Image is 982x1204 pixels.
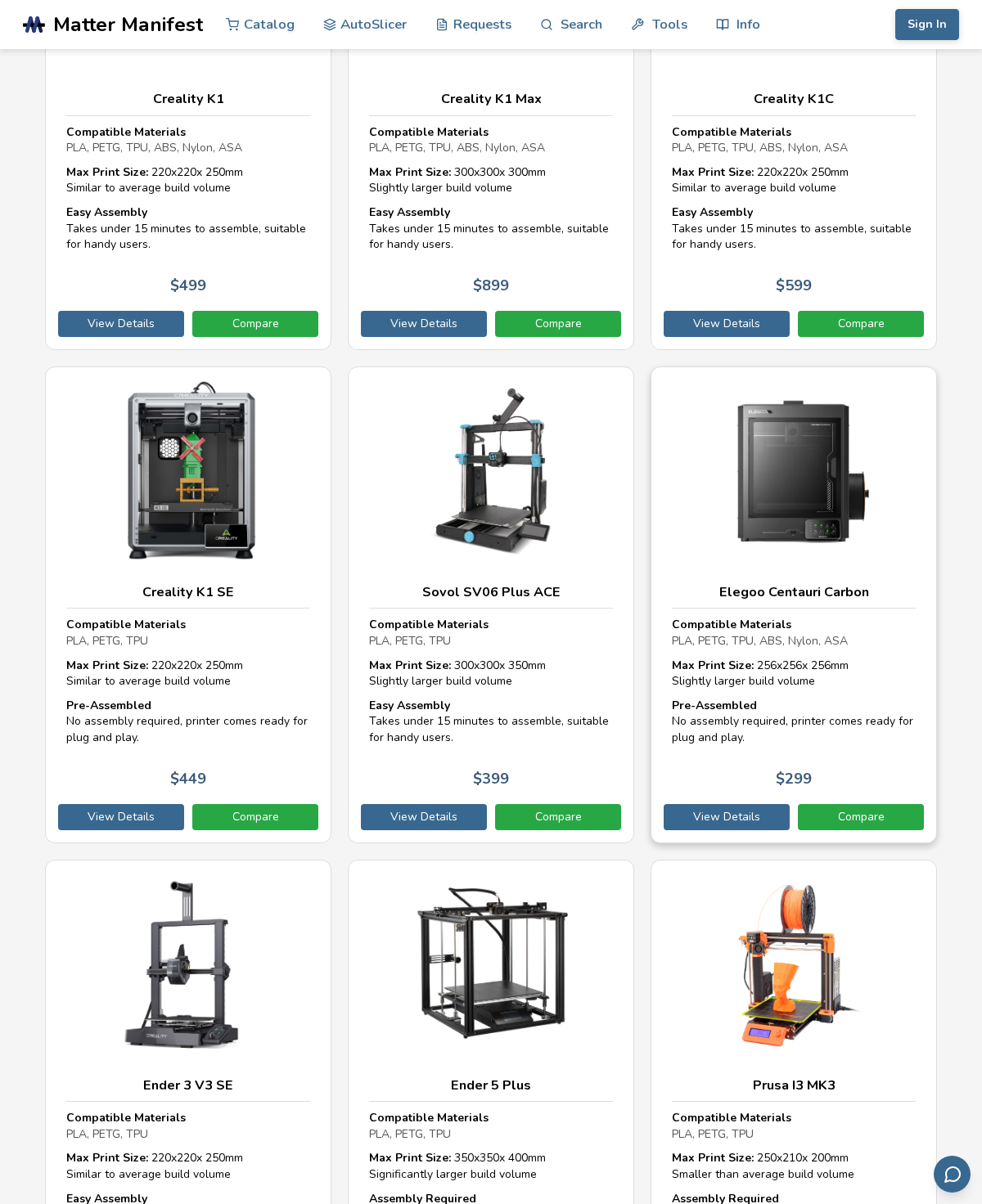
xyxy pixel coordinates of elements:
a: View Details [58,311,184,337]
button: Send feedback via email [934,1156,971,1193]
span: PLA, PETG, TPU [66,1126,148,1142]
h3: Elegoo Centauri Carbon [672,584,916,600]
strong: Compatible Materials [369,617,489,632]
h3: Ender 3 V3 SE [66,1077,310,1094]
span: PLA, PETG, TPU [66,633,148,649]
a: View Details [58,804,184,830]
strong: Max Print Size: [672,164,754,180]
a: Compare [495,804,621,830]
div: Takes under 15 minutes to assemble, suitable for handy users. [672,204,916,253]
strong: Easy Assembly [369,698,450,713]
strong: Max Print Size: [66,164,148,180]
strong: Easy Assembly [369,204,450,220]
strong: Compatible Materials [66,617,186,632]
div: 256 x 256 x 256 mm Slightly larger build volume [672,658,916,690]
p: $ 399 [473,770,509,788]
p: $ 449 [170,770,206,788]
a: Compare [192,311,318,337]
strong: Max Print Size: [369,164,451,180]
a: Compare [798,311,924,337]
div: 300 x 300 x 300 mm Slightly larger build volume [369,164,613,196]
div: Takes under 15 minutes to assemble, suitable for handy users. [369,204,613,253]
h3: Ender 5 Plus [369,1077,613,1094]
div: 220 x 220 x 250 mm Similar to average build volume [66,164,310,196]
a: Compare [192,804,318,830]
strong: Pre-Assembled [66,698,151,713]
a: Compare [798,804,924,830]
h3: Creality K1 Max [369,91,613,107]
span: PLA, PETG, TPU, ABS, Nylon, ASA [672,140,848,155]
div: 350 x 350 x 400 mm Significantly larger build volume [369,1150,613,1182]
strong: Easy Assembly [672,204,753,220]
h3: Creality K1C [672,91,916,107]
strong: Max Print Size: [672,658,754,673]
p: $ 499 [170,277,206,294]
span: PLA, PETG, TPU [369,1126,451,1142]
div: 220 x 220 x 250 mm Similar to average build volume [66,1150,310,1182]
div: Takes under 15 minutes to assemble, suitable for handy users. [66,204,310,253]
p: $ 899 [473,277,509,294]
span: PLA, PETG, TPU, ABS, Nylon, ASA [66,140,242,155]
span: PLA, PETG, TPU, ABS, Nylon, ASA [672,633,848,649]
strong: Compatible Materials [672,124,791,140]
p: $ 599 [776,277,812,294]
h3: Prusa I3 MK3 [672,1077,916,1094]
strong: Max Print Size: [672,1150,754,1166]
h3: Creality K1 SE [66,584,310,600]
p: $ 299 [776,770,812,788]
strong: Easy Assembly [66,204,147,220]
div: 220 x 220 x 250 mm Similar to average build volume [672,164,916,196]
button: Sign In [895,9,959,40]
h3: Sovol SV06 Plus ACE [369,584,613,600]
strong: Compatible Materials [672,1110,791,1125]
div: No assembly required, printer comes ready for plug and play. [672,698,916,746]
div: 250 x 210 x 200 mm Smaller than average build volume [672,1150,916,1182]
strong: Pre-Assembled [672,698,757,713]
a: Elegoo Centauri CarbonCompatible MaterialsPLA, PETG, TPU, ABS, Nylon, ASAMax Print Size: 256x256x... [651,366,937,843]
strong: Max Print Size: [369,1150,451,1166]
strong: Compatible Materials [369,1110,489,1125]
a: View Details [361,804,487,830]
a: View Details [664,311,790,337]
strong: Compatible Materials [66,1110,186,1125]
h3: Creality K1 [66,91,310,107]
a: Compare [495,311,621,337]
a: View Details [361,311,487,337]
strong: Compatible Materials [66,124,186,140]
span: PLA, PETG, TPU [369,633,451,649]
div: 220 x 220 x 250 mm Similar to average build volume [66,658,310,690]
a: View Details [664,804,790,830]
div: No assembly required, printer comes ready for plug and play. [66,698,310,746]
strong: Compatible Materials [369,124,489,140]
span: PLA, PETG, TPU, ABS, Nylon, ASA [369,140,545,155]
strong: Compatible Materials [672,617,791,632]
span: Matter Manifest [53,13,203,36]
div: 300 x 300 x 350 mm Slightly larger build volume [369,658,613,690]
strong: Max Print Size: [66,1150,148,1166]
div: Takes under 15 minutes to assemble, suitable for handy users. [369,698,613,746]
a: Creality K1 SECompatible MaterialsPLA, PETG, TPUMax Print Size: 220x220x 250mmSimilar to average ... [45,366,331,843]
span: PLA, PETG, TPU [672,1126,754,1142]
a: Sovol SV06 Plus ACECompatible MaterialsPLA, PETG, TPUMax Print Size: 300x300x 350mmSlightly large... [348,366,634,843]
strong: Max Print Size: [369,658,451,673]
strong: Max Print Size: [66,658,148,673]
